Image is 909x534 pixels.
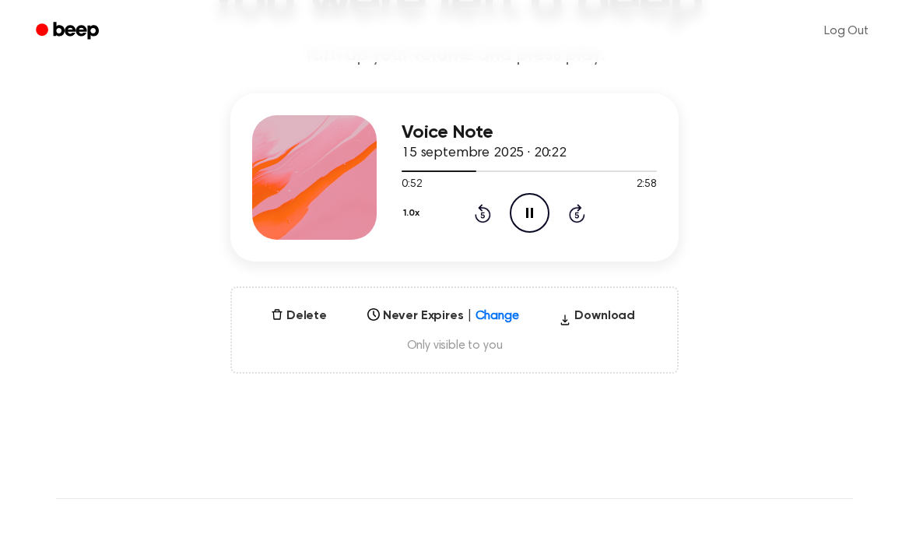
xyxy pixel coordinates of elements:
[251,338,658,353] span: Only visible to you
[402,146,567,160] span: 15 septembre 2025 · 20:22
[265,307,333,325] button: Delete
[25,16,113,47] a: Beep
[637,177,657,193] span: 2:58
[809,12,884,50] a: Log Out
[402,177,422,193] span: 0:52
[402,122,657,143] h3: Voice Note
[402,200,425,227] button: 1.0x
[553,307,641,332] button: Download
